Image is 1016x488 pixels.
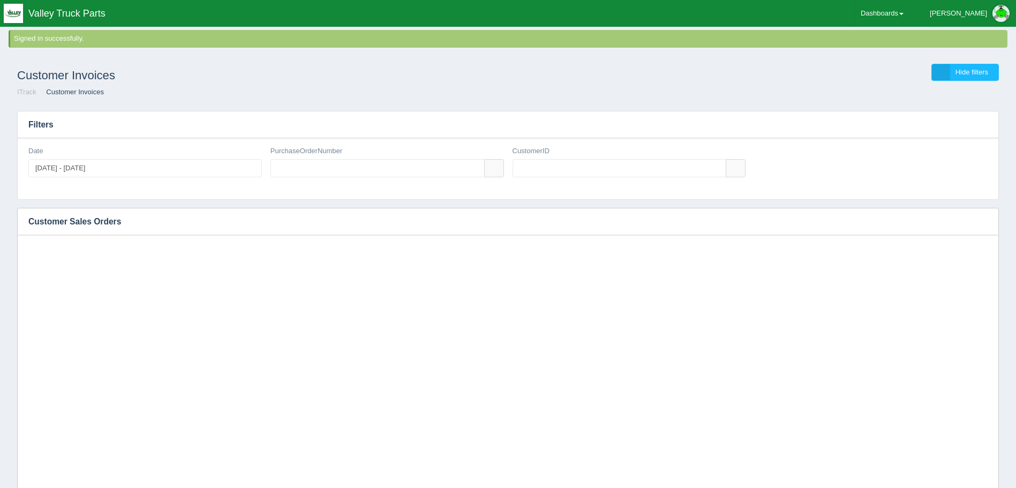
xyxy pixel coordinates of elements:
img: q1blfpkbivjhsugxdrfq.png [4,4,23,23]
span: Hide filters [955,68,988,76]
h1: Customer Invoices [17,64,508,87]
img: Profile Picture [992,5,1010,22]
span: Valley Truck Parts [28,8,106,19]
h3: Customer Sales Orders [18,208,982,235]
h3: Filters [18,111,998,138]
div: Signed in successfully. [14,34,1005,44]
label: CustomerID [513,146,550,156]
label: Date [28,146,43,156]
a: ITrack [17,88,36,96]
div: [PERSON_NAME] [930,3,987,24]
a: Hide filters [931,64,999,81]
li: Customer Invoices [38,87,104,97]
label: PurchaseOrderNumber [270,146,342,156]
